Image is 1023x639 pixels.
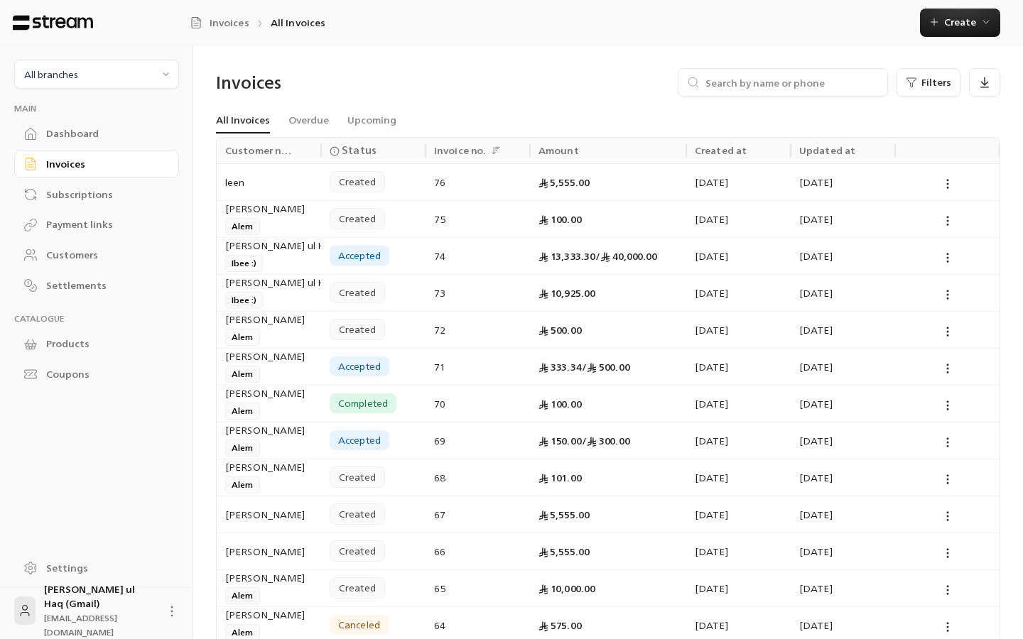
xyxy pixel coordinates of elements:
[11,15,94,31] img: Logo
[14,330,179,358] a: Products
[225,329,260,346] span: Alem
[434,164,521,200] div: 76
[225,218,260,235] span: Alem
[225,141,294,159] div: Customer name
[225,587,260,604] span: Alem
[434,533,521,569] div: 66
[339,470,376,484] span: created
[538,275,678,311] div: 10,925.00
[799,386,887,422] div: [DATE]
[24,67,78,82] div: All branches
[216,71,401,94] div: Invoices
[14,361,179,388] a: Coupons
[538,570,678,606] div: 10,000.00
[190,16,325,30] nav: breadcrumb
[434,201,521,237] div: 75
[695,533,782,569] div: [DATE]
[14,103,179,114] p: MAIN
[46,187,161,202] div: Subscriptions
[46,157,161,171] div: Invoices
[705,75,879,90] input: Search by name or phone
[225,201,313,217] div: [PERSON_NAME]
[14,313,179,324] p: CATALOGUE
[225,312,313,327] div: [PERSON_NAME]
[225,255,263,272] span: Ibee :)
[338,359,381,373] span: accepted
[46,278,161,293] div: Settlements
[14,554,179,581] a: Settings
[434,422,521,459] div: 69
[538,201,678,237] div: 100.00
[225,570,313,586] div: [PERSON_NAME]
[695,312,782,348] div: [DATE]
[288,108,329,133] a: Overdue
[538,141,579,159] div: Amount
[695,141,747,159] div: Created at
[921,77,951,87] span: Filters
[799,459,887,496] div: [DATE]
[799,201,887,237] div: [DATE]
[225,459,313,475] div: [PERSON_NAME]
[225,292,263,309] span: Ibee :)
[434,312,521,348] div: 72
[14,271,179,299] a: Settlements
[46,248,161,262] div: Customers
[338,396,388,410] span: completed
[434,141,486,159] div: Invoice no.
[944,13,976,31] span: Create
[342,143,377,158] span: Status
[538,358,587,376] span: 333.34 /
[225,238,313,253] div: [PERSON_NAME] ul Haq
[538,432,587,449] span: 150.00 /
[225,403,260,420] span: Alem
[538,386,678,422] div: 100.00
[46,561,161,575] div: Settings
[799,496,887,532] div: [DATE]
[46,367,161,381] div: Coupons
[225,422,313,438] div: [PERSON_NAME]
[225,275,313,290] div: [PERSON_NAME] ul Haq
[538,533,678,569] div: 5,555.00
[338,618,380,632] span: canceled
[695,164,782,200] div: [DATE]
[339,175,376,189] span: created
[339,544,376,558] span: created
[339,581,376,595] span: created
[538,496,678,532] div: 5,555.00
[538,238,678,274] div: 40,000.00
[190,16,249,30] a: Invoices
[695,201,782,237] div: [DATE]
[487,142,504,159] button: Sort
[225,386,313,401] div: [PERSON_NAME]
[799,570,887,606] div: [DATE]
[538,312,678,348] div: 500.00
[799,141,855,159] div: Updated at
[897,68,960,97] button: Filters
[695,459,782,496] div: [DATE]
[14,180,179,208] a: Subscriptions
[434,459,521,496] div: 68
[538,422,678,459] div: 300.00
[434,570,521,606] div: 65
[920,9,1000,37] button: Create
[225,366,260,383] span: Alem
[225,164,313,200] div: leen
[225,533,313,569] div: [PERSON_NAME]
[799,238,887,274] div: [DATE]
[799,349,887,385] div: [DATE]
[799,533,887,569] div: [DATE]
[14,120,179,148] a: Dashboard
[339,212,376,226] span: created
[538,164,678,200] div: 5,555.00
[538,459,678,496] div: 101.00
[216,108,270,133] a: All Invoices
[14,241,179,269] a: Customers
[434,238,521,274] div: 74
[46,217,161,231] div: Payment links
[225,476,260,493] span: Alem
[695,570,782,606] div: [DATE]
[695,349,782,385] div: [DATE]
[434,349,521,385] div: 71
[46,337,161,351] div: Products
[434,275,521,311] div: 73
